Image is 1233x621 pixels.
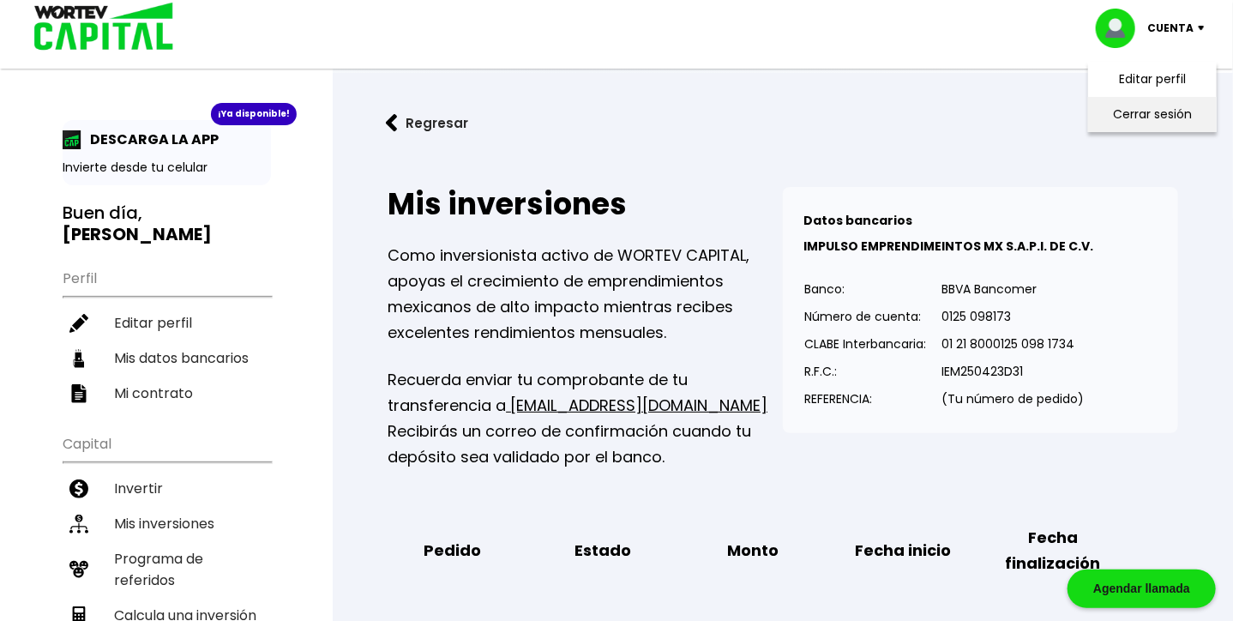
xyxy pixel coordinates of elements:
img: inversiones-icon.6695dc30.svg [69,515,88,534]
p: 0125 098173 [941,304,1084,329]
img: app-icon [63,130,81,149]
img: datos-icon.10cf9172.svg [69,349,88,368]
h2: Mis inversiones [388,187,783,221]
a: Editar perfil [1119,70,1186,88]
b: Monto [727,538,779,564]
a: Invertir [63,471,271,506]
b: IMPULSO EMPRENDIMEINTOS MX S.A.P.I. DE C.V. [803,238,1093,255]
p: Banco: [804,276,926,302]
img: icon-down [1194,26,1217,31]
div: Agendar llamada [1068,570,1216,608]
h3: Buen día, [63,202,271,245]
b: Fecha inicio [855,538,951,564]
p: 01 21 8000125 098 1734 [941,331,1084,357]
a: Programa de referidos [63,541,271,598]
p: Invierte desde tu celular [63,159,271,177]
img: profile-image [1096,9,1147,48]
img: invertir-icon.b3b967d7.svg [69,479,88,498]
p: Número de cuenta: [804,304,926,329]
p: CLABE Interbancaria: [804,331,926,357]
p: Cuenta [1147,15,1194,41]
a: Editar perfil [63,305,271,341]
p: Como inversionista activo de WORTEV CAPITAL, apoyas el crecimiento de emprendimientos mexicanos d... [388,243,783,346]
img: flecha izquierda [386,114,398,132]
a: [EMAIL_ADDRESS][DOMAIN_NAME] [506,395,767,416]
p: (Tu número de pedido) [941,386,1084,412]
b: Fecha finalización [990,525,1116,576]
a: Mis inversiones [63,506,271,541]
button: Regresar [360,100,494,146]
img: editar-icon.952d3147.svg [69,314,88,333]
p: IEM250423D31 [941,359,1084,384]
ul: Perfil [63,259,271,411]
img: recomiendanos-icon.9b8e9327.svg [69,560,88,579]
li: Cerrar sesión [1084,97,1221,132]
img: contrato-icon.f2db500c.svg [69,384,88,403]
a: Mis datos bancarios [63,341,271,376]
div: ¡Ya disponible! [211,103,297,125]
b: Estado [574,538,631,564]
p: REFERENCIA: [804,386,926,412]
p: DESCARGA LA APP [81,129,219,150]
b: [PERSON_NAME] [63,222,212,246]
p: BBVA Bancomer [941,276,1084,302]
p: Recuerda enviar tu comprobante de tu transferencia a Recibirás un correo de confirmación cuando t... [388,367,783,470]
p: R.F.C.: [804,359,926,384]
b: Datos bancarios [803,212,912,229]
a: Mi contrato [63,376,271,411]
a: flecha izquierdaRegresar [360,100,1206,146]
b: Pedido [424,538,481,564]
